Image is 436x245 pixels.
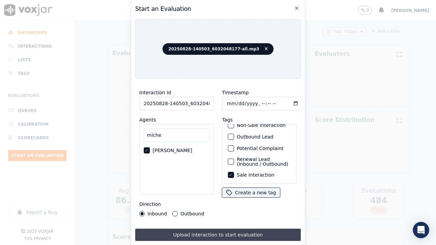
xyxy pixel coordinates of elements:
[139,201,161,207] label: Direction
[139,90,171,95] label: Interaction Id
[237,146,283,151] label: Potential Complaint
[135,4,301,14] h2: Start an Evaluation
[222,188,280,197] button: Create a new tag
[237,157,291,166] label: Renewal Lead (Inbound / Outbound)
[237,173,274,177] label: Sale Interaction
[222,117,233,122] label: Tags
[147,211,167,216] label: Inbound
[162,43,274,55] span: 20250828-140503_6032048177-all.mp3
[139,97,214,110] input: reference id, file name, etc
[153,148,192,153] label: [PERSON_NAME]
[222,90,249,95] label: Timestamp
[237,123,285,128] label: Non-Sale Interaction
[144,128,209,142] input: Search Agents...
[139,117,156,122] label: Agents
[135,229,301,241] button: Upload interaction to start evaluation
[181,211,204,216] label: Outbound
[237,134,274,139] label: Outbound Lead
[413,222,429,238] div: Open Intercom Messenger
